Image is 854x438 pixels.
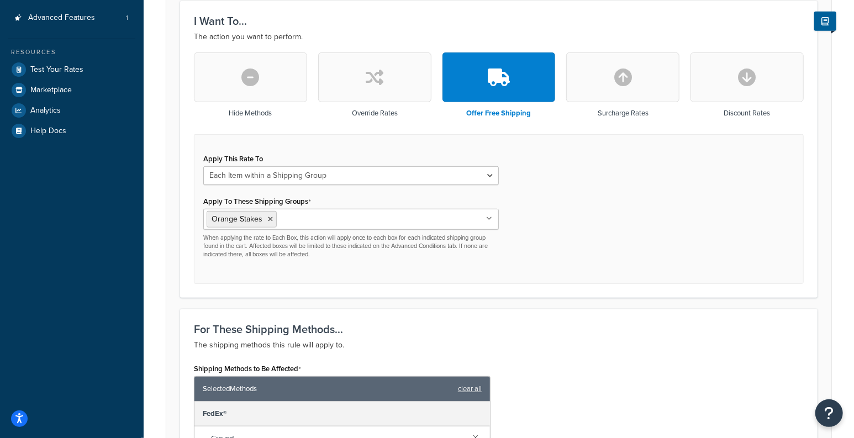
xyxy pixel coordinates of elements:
[203,197,311,206] label: Apply To These Shipping Groups
[30,106,61,115] span: Analytics
[30,86,72,95] span: Marketplace
[194,339,804,352] p: The shipping methods this rule will apply to.
[126,13,128,23] span: 1
[598,109,649,117] h3: Surcharge Rates
[194,365,301,373] label: Shipping Methods to Be Affected
[8,60,135,80] a: Test Your Rates
[30,65,83,75] span: Test Your Rates
[28,13,95,23] span: Advanced Features
[8,8,135,28] li: Advanced Features
[8,48,135,57] div: Resources
[30,126,66,136] span: Help Docs
[203,155,263,163] label: Apply This Rate To
[8,80,135,100] a: Marketplace
[8,121,135,141] a: Help Docs
[229,109,272,117] h3: Hide Methods
[466,109,531,117] h3: Offer Free Shipping
[8,8,135,28] a: Advanced Features1
[724,109,771,117] h3: Discount Rates
[814,12,836,31] button: Show Help Docs
[352,109,398,117] h3: Override Rates
[815,399,843,427] button: Open Resource Center
[8,101,135,120] a: Analytics
[212,213,262,225] span: Orange Stakes
[458,381,482,397] a: clear all
[194,402,490,426] div: FedEx®
[203,234,499,259] p: When applying the rate to Each Box, this action will apply once to each box for each indicated sh...
[194,30,804,44] p: The action you want to perform.
[194,15,804,27] h3: I Want To...
[194,323,804,335] h3: For These Shipping Methods...
[203,381,452,397] span: Selected Methods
